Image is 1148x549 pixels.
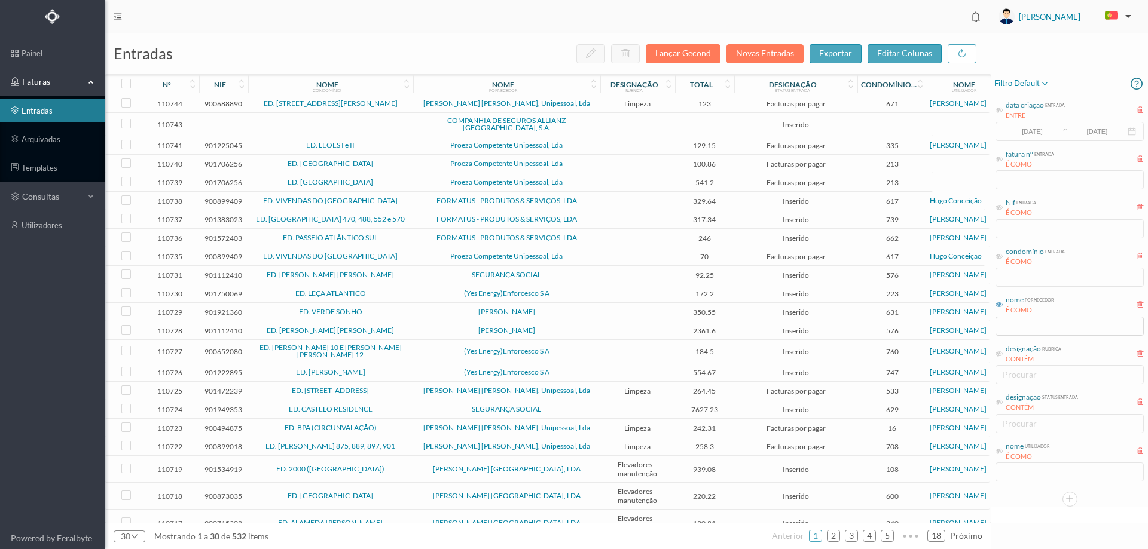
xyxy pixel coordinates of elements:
i: icon: menu-fold [114,13,122,21]
a: Proeza Competente Unipessoal, Lda [450,159,563,168]
i: icon: question-circle-o [1131,74,1143,93]
a: ED. [STREET_ADDRESS][PERSON_NAME] [264,99,398,108]
div: entrada [1044,246,1065,255]
span: 900873035 [202,492,245,501]
span: 110740 [143,160,196,168]
span: Inserido [737,308,854,317]
span: Facturas por pagar [737,424,854,433]
a: ED. [PERSON_NAME] 875, 889, 897, 901 [265,441,395,450]
span: Inserido [737,289,854,298]
span: Inserido [737,271,854,280]
a: ED. LEÕES I e II [306,140,355,149]
span: de [221,531,230,541]
span: 110739 [143,178,196,187]
a: Proeza Competente Unipessoal, Lda [450,140,563,149]
span: 184.5 [678,347,732,356]
span: 901222895 [202,368,245,377]
span: 760 [860,347,924,356]
a: ED. VERDE SONHO [299,307,362,316]
span: 900899409 [202,252,245,261]
span: 317.34 [678,215,732,224]
span: 110736 [143,234,196,243]
span: 350.55 [678,308,732,317]
a: SEGURANÇA SOCIAL [472,270,541,279]
a: ED. [GEOGRAPHIC_DATA] [288,491,373,500]
a: ED. PASSEIO ATLÂNTICO SUL [283,233,378,242]
span: 900899409 [202,197,245,206]
button: exportar [810,44,862,63]
span: 329.64 [678,197,732,206]
span: 629 [860,405,924,414]
span: Inserido [737,465,854,474]
span: 110737 [143,215,196,224]
div: 30 [121,527,130,545]
a: [PERSON_NAME] [930,326,987,335]
span: mostrando [154,531,196,541]
span: Facturas por pagar [737,141,854,150]
div: nif [214,80,226,89]
div: designação [1006,392,1041,403]
span: 110731 [143,271,196,280]
a: [PERSON_NAME] [GEOGRAPHIC_DATA], LDA [433,464,581,473]
a: ED. [GEOGRAPHIC_DATA] [288,159,373,168]
span: ••• [899,526,923,533]
span: Inserido [737,120,854,129]
span: Limpeza [603,387,672,395]
div: nome [492,80,514,89]
a: [PERSON_NAME] [930,346,987,355]
span: 901112410 [202,326,245,335]
span: 901706256 [202,160,245,168]
div: CONTÉM [1006,354,1061,364]
button: Novas Entradas [726,44,804,63]
a: ED. VIVENDAS DO [GEOGRAPHIC_DATA] [263,252,398,260]
a: ED. [PERSON_NAME] [PERSON_NAME] [267,326,394,335]
div: condomínio nº [861,80,917,89]
span: Facturas por pagar [737,178,854,187]
span: 901112410 [202,271,245,280]
span: 576 [860,271,924,280]
span: 1 [196,531,204,541]
span: 901225045 [202,141,245,150]
div: data criação [1006,100,1044,111]
a: 18 [928,527,945,545]
div: É COMO [1006,160,1054,170]
div: entrada [1033,149,1054,158]
span: 900652080 [202,347,245,356]
div: designação [610,80,658,89]
a: [PERSON_NAME] [930,307,987,316]
span: Elevadores – manutenção [603,514,672,532]
a: [PERSON_NAME] [930,464,987,473]
div: É COMO [1006,452,1050,462]
span: 246 [678,234,732,243]
div: entrada [1044,100,1065,109]
li: Página Anterior [772,526,804,545]
span: anterior [772,530,804,541]
div: É COMO [1006,208,1036,218]
div: fornecedor [1024,295,1054,303]
a: 3 [845,527,857,545]
li: Página Seguinte [950,526,982,545]
span: Inserido [737,326,854,335]
a: ED. 2000 ([GEOGRAPHIC_DATA]) [276,464,384,473]
span: 172.2 [678,289,732,298]
span: 533 [860,387,924,395]
div: utilizador [952,88,976,93]
a: ED. [PERSON_NAME] [PERSON_NAME] [267,270,394,279]
span: Inserido [737,197,854,206]
button: PT [1095,7,1136,26]
span: 110741 [143,141,196,150]
span: 708 [860,442,924,451]
span: 335 [860,141,924,150]
a: ED. BPA (CIRCUNVALAÇÃO) [285,423,377,432]
li: Avançar 5 Páginas [899,526,923,545]
a: 1 [810,527,822,545]
a: FORMATUS - PRODUTOS & SERVIÇOS, LDA [436,196,577,205]
div: nome [953,80,975,89]
span: entradas [114,44,173,62]
a: COMPANHIA DE SEGUROS ALLIANZ [GEOGRAPHIC_DATA], S.A. [447,116,566,132]
a: ED. ALAMEDA [PERSON_NAME] [278,518,383,527]
li: 5 [881,530,894,542]
a: [PERSON_NAME] [PERSON_NAME], Unipessoal, Lda [423,99,590,108]
a: [PERSON_NAME] [930,233,987,242]
span: Limpeza [603,424,672,433]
